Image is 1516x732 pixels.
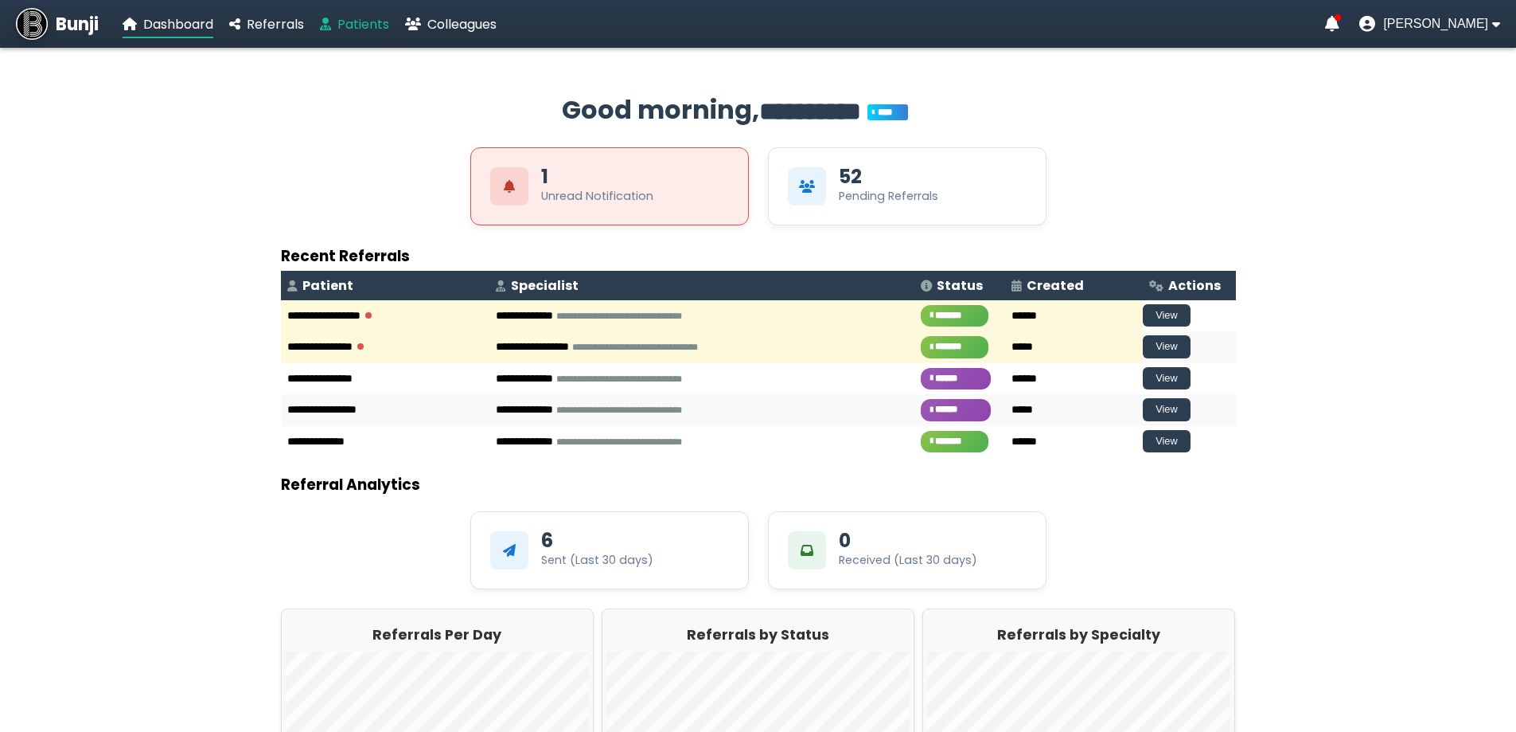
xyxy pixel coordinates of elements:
div: 0 [839,531,851,550]
span: [PERSON_NAME] [1383,17,1488,31]
div: 6 [541,531,553,550]
span: Bunji [56,11,99,37]
span: You’re on Plus! [867,104,908,120]
h2: Referrals Per Day [286,624,589,645]
div: Unread Notification [541,188,653,205]
span: Patients [337,15,389,33]
button: View [1143,367,1191,390]
a: Patients [320,14,389,34]
button: View [1143,398,1191,421]
h3: Referral Analytics [281,473,1236,496]
a: Notifications [1325,16,1339,32]
h2: Referrals by Specialty [927,624,1230,645]
a: Dashboard [123,14,213,34]
div: 52 [839,167,862,186]
a: Bunji [16,8,99,40]
div: 1 [541,167,548,186]
th: Specialist [489,271,914,300]
div: Pending Referrals [839,188,938,205]
button: View [1143,335,1191,358]
div: View Unread Notifications [470,147,749,225]
span: Referrals [247,15,304,33]
th: Status [914,271,1004,300]
div: 0Received (Last 30 days) [768,511,1046,589]
div: 6Sent (Last 30 days) [470,511,749,589]
a: Colleagues [405,14,497,34]
th: Patient [281,271,490,300]
h2: Good morning, [281,91,1236,131]
span: Dashboard [143,15,213,33]
button: View [1143,304,1191,327]
th: Actions [1143,271,1235,300]
a: Referrals [229,14,304,34]
th: Created [1005,271,1144,300]
button: User menu [1359,16,1500,32]
img: Bunji Dental Referral Management [16,8,48,40]
div: Sent (Last 30 days) [541,552,653,569]
h3: Recent Referrals [281,245,1236,268]
div: Received (Last 30 days) [839,552,977,569]
h2: Referrals by Status [606,624,910,645]
div: View Pending Referrals [768,147,1046,225]
span: Colleagues [427,15,497,33]
button: View [1143,430,1191,453]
